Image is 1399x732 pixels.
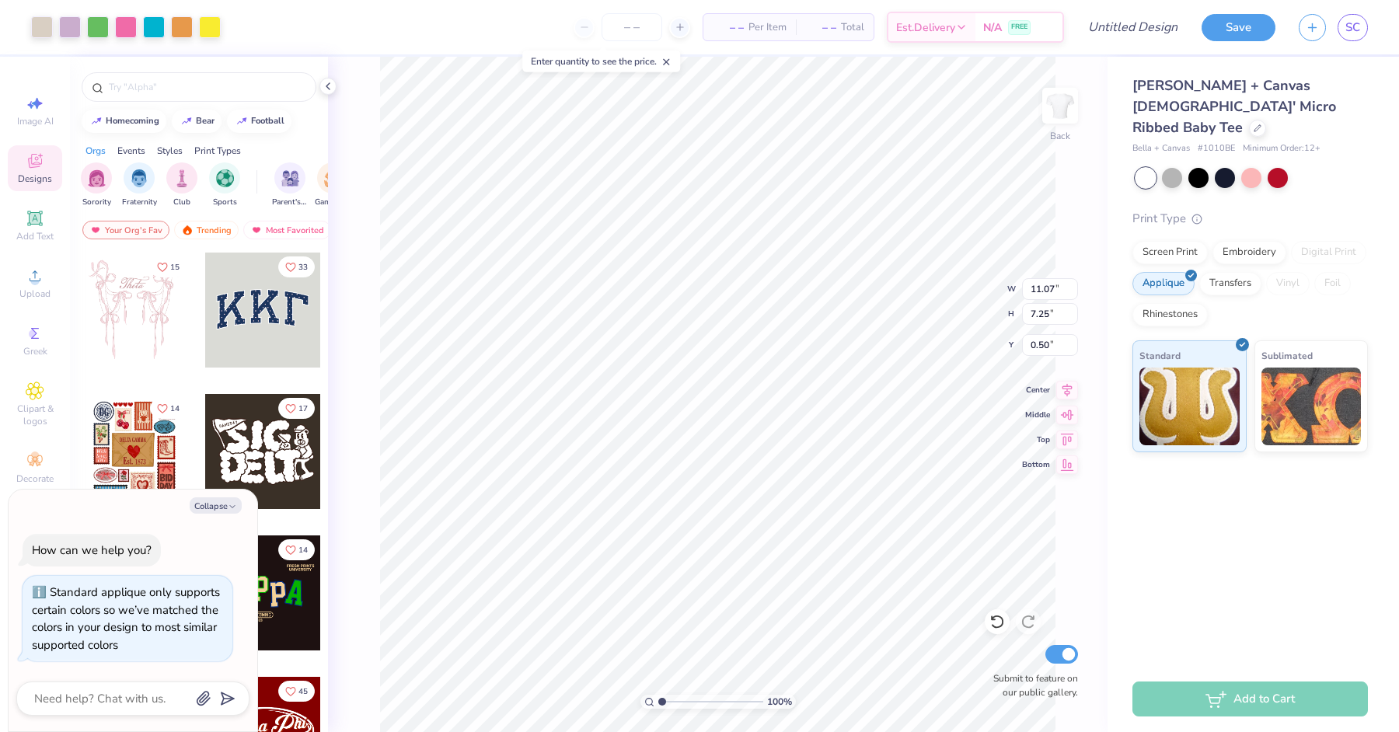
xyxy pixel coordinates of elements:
div: Embroidery [1212,241,1286,264]
span: Bella + Canvas [1132,142,1190,155]
span: Parent's Weekend [272,197,308,208]
div: filter for Parent's Weekend [272,162,308,208]
img: Sublimated [1261,368,1362,445]
div: Transfers [1199,272,1261,295]
div: Screen Print [1132,241,1208,264]
span: Club [173,197,190,208]
span: [PERSON_NAME] + Canvas [DEMOGRAPHIC_DATA]' Micro Ribbed Baby Tee [1132,76,1336,137]
button: Like [150,256,187,277]
span: Game Day [315,197,351,208]
div: Foil [1314,272,1351,295]
span: 33 [298,263,308,271]
span: Standard [1139,347,1181,364]
div: filter for Club [166,162,197,208]
img: Standard [1139,368,1240,445]
span: Greek [23,345,47,357]
img: Sorority Image [88,169,106,187]
span: # 1010BE [1198,142,1235,155]
span: 100 % [767,695,792,709]
div: Styles [157,144,183,158]
div: football [251,117,284,125]
img: Game Day Image [324,169,342,187]
input: Untitled Design [1076,12,1190,43]
span: Designs [18,173,52,185]
span: 45 [298,688,308,695]
button: Collapse [190,497,242,514]
button: football [227,110,291,133]
span: Est. Delivery [896,19,955,36]
button: Save [1202,14,1275,41]
div: Events [117,144,145,158]
div: Your Org's Fav [82,221,169,239]
div: Trending [174,221,239,239]
div: filter for Sports [209,162,240,208]
span: Fraternity [122,197,157,208]
button: filter button [122,162,157,208]
img: Sports Image [216,169,234,187]
span: Center [1022,385,1050,396]
span: 15 [170,263,180,271]
span: 17 [298,405,308,413]
span: – – [713,19,744,36]
button: bear [172,110,222,133]
span: Upload [19,288,51,300]
img: most_fav.gif [250,225,263,235]
button: Like [278,256,315,277]
span: Per Item [748,19,787,36]
a: SC [1338,14,1368,41]
div: Rhinestones [1132,303,1208,326]
div: Orgs [85,144,106,158]
img: trend_line.gif [235,117,248,126]
span: SC [1345,19,1360,37]
label: Submit to feature on our public gallery. [985,671,1078,699]
div: Applique [1132,272,1195,295]
div: Print Types [194,144,241,158]
img: Parent's Weekend Image [281,169,299,187]
span: Minimum Order: 12 + [1243,142,1321,155]
button: filter button [166,162,197,208]
input: – – [602,13,662,41]
span: Add Text [16,230,54,242]
span: Image AI [17,115,54,127]
button: filter button [81,162,112,208]
span: Sublimated [1261,347,1313,364]
div: Most Favorited [243,221,331,239]
input: Try "Alpha" [107,79,306,95]
span: FREE [1011,22,1027,33]
div: Enter quantity to see the price. [522,51,680,72]
span: 14 [298,546,308,554]
button: filter button [315,162,351,208]
img: Back [1045,90,1076,121]
img: trend_line.gif [180,117,193,126]
button: filter button [209,162,240,208]
img: most_fav.gif [89,225,102,235]
button: Like [278,681,315,702]
button: Like [278,539,315,560]
div: Vinyl [1266,272,1310,295]
span: Sports [213,197,237,208]
span: Decorate [16,472,54,485]
button: filter button [272,162,308,208]
div: Standard applique only supports certain colors so we’ve matched the colors in your design to most... [32,584,220,653]
span: N/A [983,19,1002,36]
div: homecoming [106,117,159,125]
div: Digital Print [1291,241,1366,264]
img: trend_line.gif [90,117,103,126]
div: filter for Sorority [81,162,112,208]
img: Fraternity Image [131,169,148,187]
div: filter for Game Day [315,162,351,208]
button: homecoming [82,110,166,133]
button: Like [278,398,315,419]
div: Print Type [1132,210,1368,228]
span: Top [1022,434,1050,445]
button: Like [150,398,187,419]
span: Middle [1022,410,1050,420]
span: Total [841,19,864,36]
span: 14 [170,405,180,413]
div: filter for Fraternity [122,162,157,208]
div: Back [1050,129,1070,143]
img: trending.gif [181,225,194,235]
span: – – [805,19,836,36]
span: Sorority [82,197,111,208]
div: How can we help you? [32,542,152,558]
